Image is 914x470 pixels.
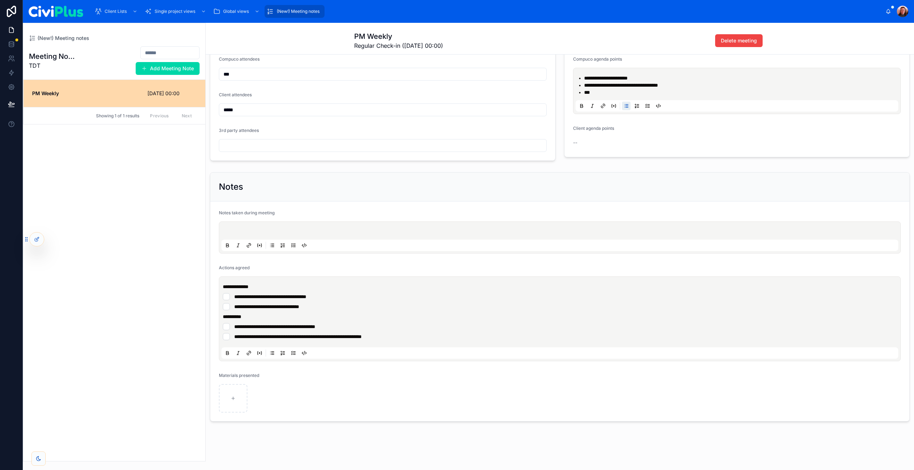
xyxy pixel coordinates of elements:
[354,31,443,41] h1: PM Weekly
[573,56,622,62] span: Compuco agenda points
[29,61,76,70] span: TDT
[29,51,76,61] h1: Meeting Notes
[219,56,260,62] span: Compuco attendees
[219,181,243,193] h2: Notes
[219,373,259,378] span: Materials presented
[223,9,249,14] span: Global views
[136,62,200,75] button: Add Meeting Note
[265,5,325,18] a: (New!) Meeting notes
[37,35,89,42] span: (New!) Meeting notes
[89,4,885,19] div: scrollable content
[211,5,263,18] a: Global views
[29,6,83,17] img: App logo
[277,9,320,14] span: (New!) Meeting notes
[24,80,205,107] a: PM Weekly[DATE] 00:00
[573,139,577,146] span: --
[715,34,763,47] button: Delete meeting
[573,126,614,131] span: Client agenda points
[29,35,89,42] a: (New!) Meeting notes
[219,128,259,133] span: 3rd party attendees
[92,5,141,18] a: Client Lists
[219,210,275,215] span: Notes taken during meeting
[721,37,757,44] span: Delete meeting
[96,113,139,119] span: Showing 1 of 1 results
[155,9,195,14] span: Single project views
[219,92,252,97] span: Client attendees
[354,41,443,50] span: Regular Check-in ([DATE] 00:00)
[105,9,127,14] span: Client Lists
[147,90,197,97] span: [DATE] 00:00
[142,5,210,18] a: Single project views
[32,90,59,96] strong: PM Weekly
[219,265,250,270] span: Actions agreed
